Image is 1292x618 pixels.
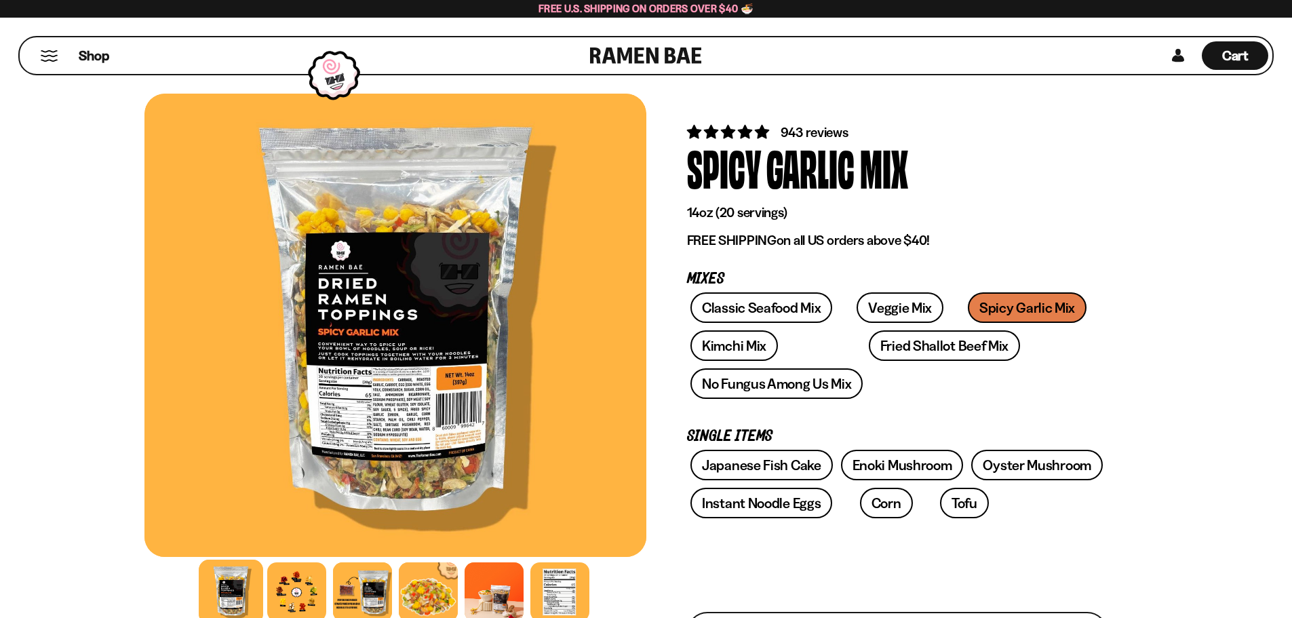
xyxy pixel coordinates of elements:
[1202,37,1268,74] div: Cart
[690,330,778,361] a: Kimchi Mix
[687,204,1108,221] p: 14oz (20 servings)
[687,142,761,193] div: Spicy
[539,2,753,15] span: Free U.S. Shipping on Orders over $40 🍜
[687,273,1108,286] p: Mixes
[690,368,863,399] a: No Fungus Among Us Mix
[1222,47,1249,64] span: Cart
[766,142,855,193] div: Garlic
[687,232,1108,249] p: on all US orders above $40!
[869,330,1020,361] a: Fried Shallot Beef Mix
[857,292,943,323] a: Veggie Mix
[690,450,833,480] a: Japanese Fish Cake
[79,41,109,70] a: Shop
[690,292,832,323] a: Classic Seafood Mix
[860,488,913,518] a: Corn
[687,123,772,140] span: 4.75 stars
[841,450,964,480] a: Enoki Mushroom
[781,124,848,140] span: 943 reviews
[860,142,908,193] div: Mix
[971,450,1103,480] a: Oyster Mushroom
[687,430,1108,443] p: Single Items
[690,488,832,518] a: Instant Noodle Eggs
[40,50,58,62] button: Mobile Menu Trigger
[79,47,109,65] span: Shop
[940,488,989,518] a: Tofu
[687,232,777,248] strong: FREE SHIPPING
